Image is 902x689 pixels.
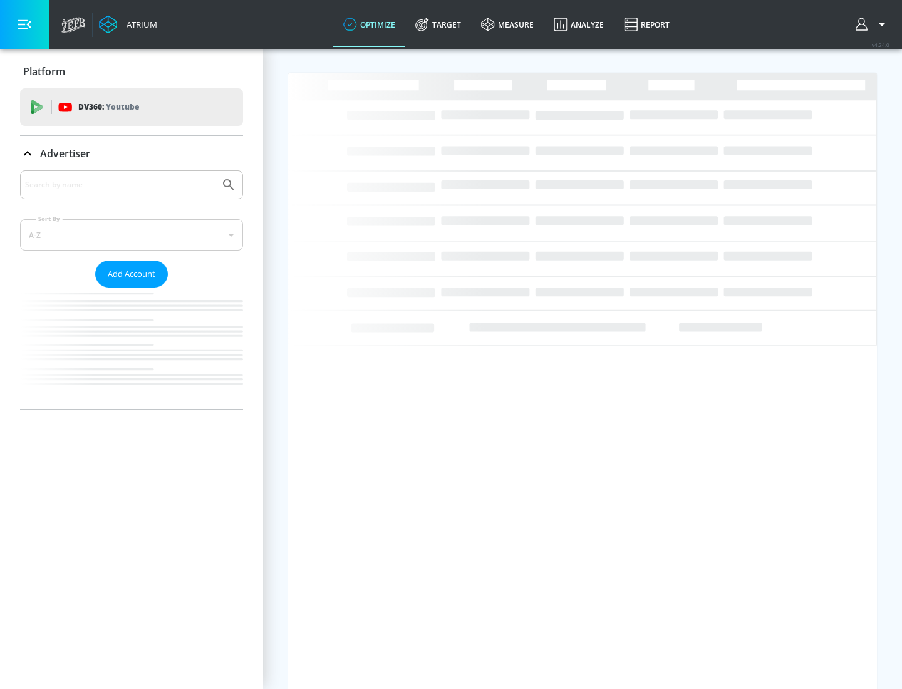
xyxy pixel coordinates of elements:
[471,2,544,47] a: measure
[40,147,90,160] p: Advertiser
[78,100,139,114] p: DV360:
[20,219,243,251] div: A-Z
[333,2,405,47] a: optimize
[108,267,155,281] span: Add Account
[872,41,889,48] span: v 4.24.0
[20,170,243,409] div: Advertiser
[95,261,168,288] button: Add Account
[20,136,243,171] div: Advertiser
[405,2,471,47] a: Target
[20,54,243,89] div: Platform
[544,2,614,47] a: Analyze
[122,19,157,30] div: Atrium
[614,2,680,47] a: Report
[36,215,63,223] label: Sort By
[99,15,157,34] a: Atrium
[20,88,243,126] div: DV360: Youtube
[23,65,65,78] p: Platform
[25,177,215,193] input: Search by name
[106,100,139,113] p: Youtube
[20,288,243,409] nav: list of Advertiser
